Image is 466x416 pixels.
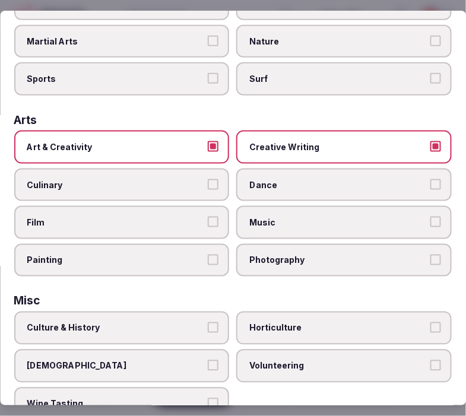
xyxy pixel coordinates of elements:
[430,179,441,190] button: Dance
[27,322,205,334] span: Culture & History
[250,360,427,372] span: Volunteering
[14,296,40,307] h3: Misc
[250,179,427,191] span: Dance
[27,398,205,410] span: Wine Tasting
[430,322,441,333] button: Horticulture
[27,360,205,372] span: [DEMOGRAPHIC_DATA]
[208,322,219,333] button: Culture & History
[250,73,427,85] span: Surf
[27,141,205,153] span: Art & Creativity
[250,255,427,266] span: Photography
[208,398,219,409] button: Wine Tasting
[430,36,441,46] button: Nature
[27,217,205,228] span: Film
[250,217,427,228] span: Music
[208,73,219,84] button: Sports
[208,36,219,46] button: Martial Arts
[250,36,427,47] span: Nature
[430,255,441,265] button: Photography
[208,360,219,371] button: [DEMOGRAPHIC_DATA]
[27,73,205,85] span: Sports
[430,73,441,84] button: Surf
[208,255,219,265] button: Painting
[250,322,427,334] span: Horticulture
[208,217,219,227] button: Film
[14,115,37,126] h3: Arts
[27,255,205,266] span: Painting
[430,360,441,371] button: Volunteering
[27,179,205,191] span: Culinary
[27,36,205,47] span: Martial Arts
[208,179,219,190] button: Culinary
[250,141,427,153] span: Creative Writing
[430,141,441,152] button: Creative Writing
[208,141,219,152] button: Art & Creativity
[430,217,441,227] button: Music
